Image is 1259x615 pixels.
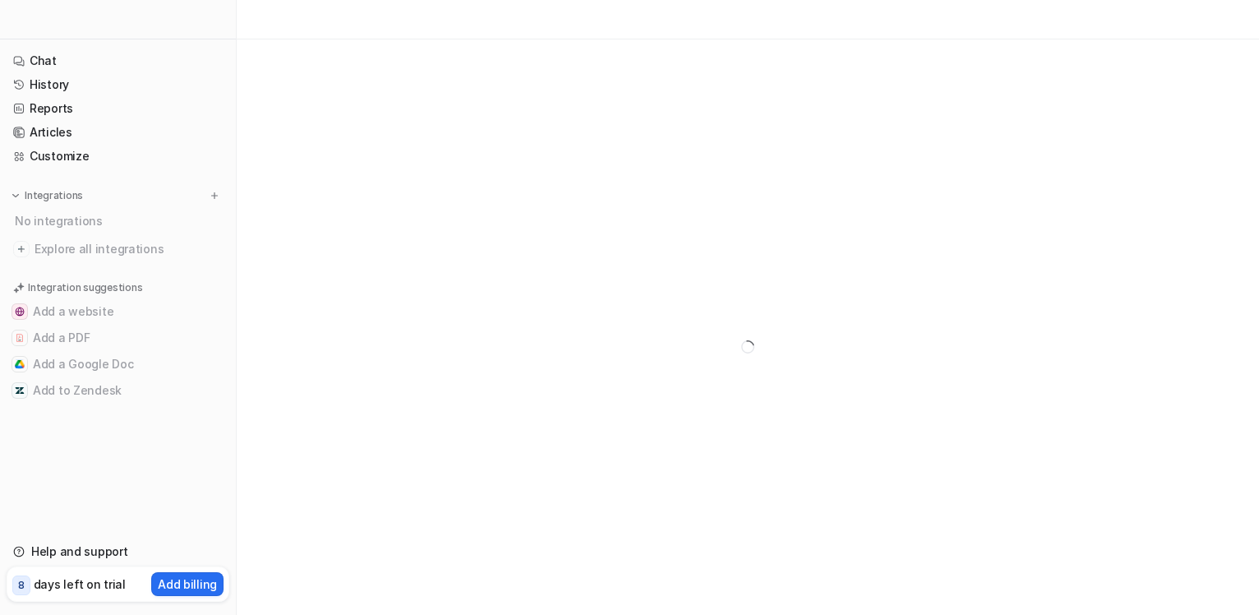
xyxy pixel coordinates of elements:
button: Add a Google DocAdd a Google Doc [7,351,229,377]
img: Add a Google Doc [15,359,25,369]
button: Add billing [151,572,224,596]
button: Add to ZendeskAdd to Zendesk [7,377,229,404]
button: Add a PDFAdd a PDF [7,325,229,351]
a: History [7,73,229,96]
a: Explore all integrations [7,238,229,261]
img: Add a website [15,307,25,317]
span: Explore all integrations [35,236,223,262]
a: Chat [7,49,229,72]
div: No integrations [10,207,229,234]
img: explore all integrations [13,241,30,257]
p: Integration suggestions [28,280,142,295]
p: Integrations [25,189,83,202]
p: days left on trial [34,576,126,593]
img: expand menu [10,190,21,201]
button: Add a websiteAdd a website [7,298,229,325]
img: Add to Zendesk [15,386,25,395]
a: Articles [7,121,229,144]
p: Add billing [158,576,217,593]
p: 8 [18,578,25,593]
img: menu_add.svg [209,190,220,201]
a: Customize [7,145,229,168]
a: Help and support [7,540,229,563]
img: Add a PDF [15,333,25,343]
button: Integrations [7,187,88,204]
a: Reports [7,97,229,120]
